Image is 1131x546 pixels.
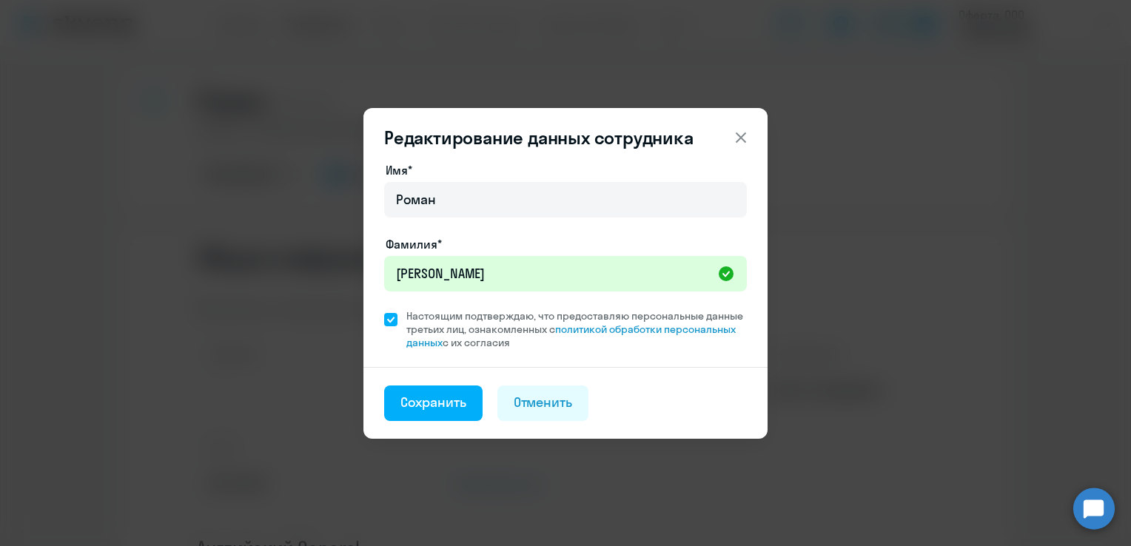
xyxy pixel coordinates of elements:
[497,385,589,421] button: Отменить
[384,385,483,421] button: Сохранить
[386,235,442,253] label: Фамилия*
[406,309,747,349] span: Настоящим подтверждаю, что предоставляю персональные данные третьих лиц, ознакомленных с с их сог...
[406,323,736,349] a: политикой обработки персональных данных
[514,393,573,412] div: Отменить
[363,126,768,149] header: Редактирование данных сотрудника
[400,393,466,412] div: Сохранить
